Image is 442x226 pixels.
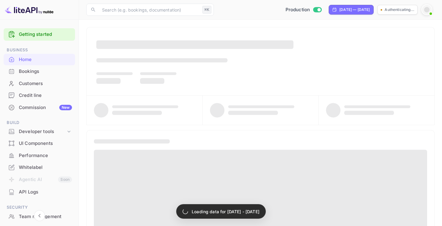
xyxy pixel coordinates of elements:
a: Performance [4,150,75,161]
div: Credit line [19,92,72,99]
div: API Logs [4,186,75,198]
div: Commission [19,104,72,111]
a: Home [4,54,75,65]
a: API Logs [4,186,75,197]
div: Performance [19,152,72,159]
a: Bookings [4,66,75,77]
input: Search (e.g. bookings, documentation) [98,4,200,16]
a: Getting started [19,31,72,38]
div: Whitelabel [19,164,72,171]
p: Loading data for [DATE] - [DATE] [192,208,259,215]
div: Team management [19,213,72,220]
span: Build [4,119,75,126]
div: UI Components [19,140,72,147]
div: ⌘K [202,6,211,14]
a: Whitelabel [4,162,75,173]
span: Business [4,47,75,53]
div: New [59,105,72,110]
a: CommissionNew [4,102,75,113]
p: Authenticating... [385,7,414,12]
a: UI Components [4,138,75,149]
img: LiteAPI logo [5,5,53,15]
a: Customers [4,78,75,89]
span: Production [286,6,310,13]
div: Home [4,54,75,66]
div: Developer tools [4,126,75,137]
div: Customers [19,80,72,87]
div: Bookings [19,68,72,75]
div: Customers [4,78,75,90]
div: [DATE] — [DATE] [339,7,370,12]
div: Switch to Sandbox mode [283,6,324,13]
button: Collapse navigation [34,210,45,221]
div: CommissionNew [4,102,75,114]
span: Security [4,204,75,211]
div: API Logs [19,189,72,196]
div: Performance [4,150,75,162]
a: Team management [4,211,75,222]
a: Credit line [4,90,75,101]
div: Team management [4,211,75,223]
div: Home [19,56,72,63]
div: Developer tools [19,128,66,135]
div: Getting started [4,28,75,41]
